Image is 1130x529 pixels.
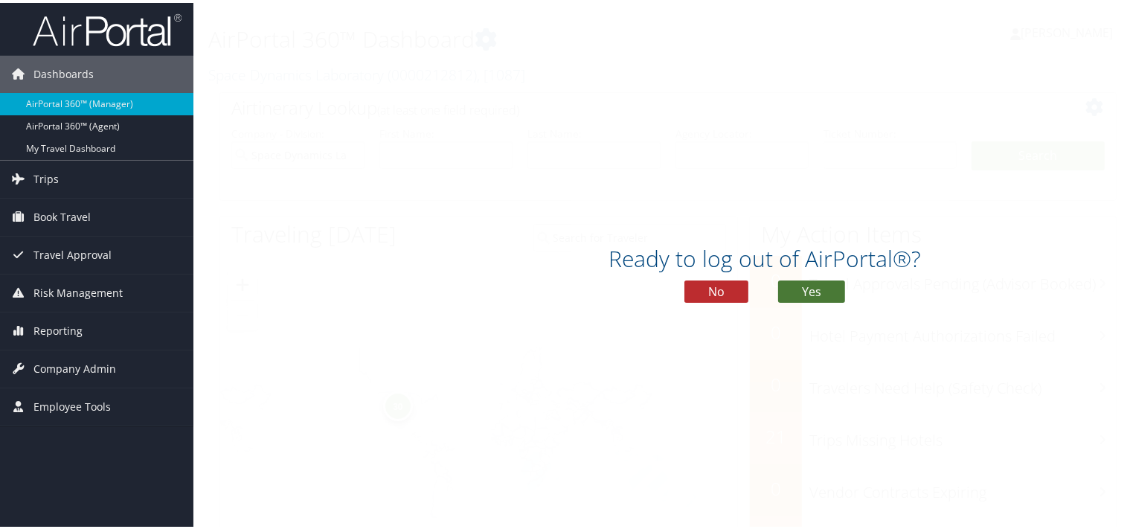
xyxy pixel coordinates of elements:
button: Yes [778,278,845,300]
span: Travel Approval [33,234,112,271]
span: Reporting [33,310,83,347]
span: Dashboards [33,53,94,90]
span: Employee Tools [33,385,111,423]
span: Company Admin [33,347,116,385]
span: Trips [33,158,59,195]
span: Risk Management [33,272,123,309]
span: Book Travel [33,196,91,233]
img: airportal-logo.png [33,10,182,45]
button: No [684,278,748,300]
